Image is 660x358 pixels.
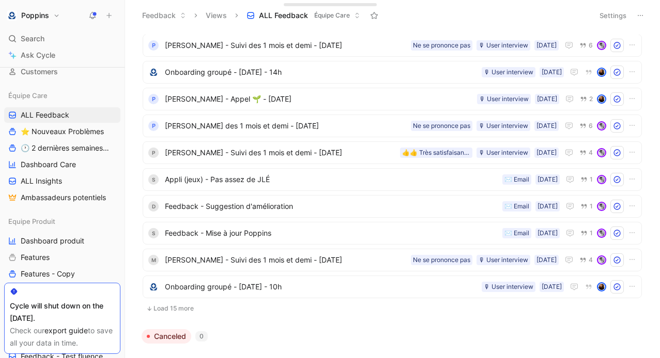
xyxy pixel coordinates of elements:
div: Cycle will shut down on the [DATE]. [10,300,115,324]
span: ⭐ Nouveaux Problèmes [21,126,104,137]
img: avatar [598,230,605,237]
img: avatar [598,256,605,264]
img: Poppins [7,10,17,21]
span: [PERSON_NAME] - Suivi des 1 mois et demi - [DATE] [165,147,396,159]
div: ✉️ Email [504,174,529,185]
a: logoOnboarding groupé - [DATE] - 10h[DATE]🎙 User interviewavatar [143,275,642,298]
img: avatar [598,69,605,76]
div: [DATE] [538,174,558,185]
a: Dashboard Care [4,157,120,172]
a: Ambassadeurs potentiels [4,190,120,205]
div: 🎙 User interview [479,121,528,131]
img: logo [148,282,159,292]
div: 🎙 User interview [479,255,528,265]
span: Equipe Produit [8,216,55,226]
div: Check our to save all your data in time. [10,324,115,349]
div: Ne se prononce pas [413,40,470,51]
div: Canceled0 [137,329,647,352]
span: [PERSON_NAME] des 1 mois et demi - [DATE] [165,120,407,132]
div: [DATE] [537,94,557,104]
div: M [148,255,159,265]
a: P[PERSON_NAME] - Suivi des 1 mois et demi - [DATE][DATE]🎙 User interview👍👍 Très satisfaisant (>= ... [143,141,642,164]
div: Équipe Care [4,88,120,103]
span: Canceled [154,331,186,341]
button: 6 [577,120,595,132]
button: PoppinsPoppins [4,8,63,23]
span: Feedback - Suggestion d'amélioration [165,200,498,213]
span: Features [21,252,50,263]
div: P [148,40,159,51]
span: Feedback - Mise à jour Poppins [165,227,498,239]
img: avatar [598,203,605,210]
span: 2 [589,96,593,102]
div: S [148,174,159,185]
a: 🕐 2 dernières semaines - Occurences [4,140,120,156]
div: 🎙 User interview [479,40,528,51]
div: 🎙 User interview [484,67,533,77]
span: 1 [590,176,593,183]
img: avatar [598,122,605,129]
div: 👍👍 Très satisfaisant (>= 4)) [402,148,470,158]
h1: Poppins [21,11,49,20]
button: 1 [578,174,595,185]
div: Ne se prononce pas [413,121,470,131]
div: 🎙 User interview [479,94,529,104]
div: Search [4,31,120,46]
a: logoOnboarding groupé - [DATE] - 14h[DATE]🎙 User interviewavatar [143,61,642,84]
img: avatar [598,283,605,290]
div: ✉️ Email [504,228,529,238]
a: M[PERSON_NAME] - Suivi des 1 mois et demi - [DATE][DATE]🎙 User interviewNe se prononce pas4avatar [143,249,642,271]
div: 🎙 User interview [484,282,533,292]
div: Ne se prononce pas [413,255,470,265]
span: [PERSON_NAME] - Appel 🌱 - [DATE] [165,93,473,105]
span: ALL Insights [21,176,62,186]
img: logo [148,67,159,77]
span: Features - Copy [21,269,75,279]
div: [DATE] [538,228,558,238]
button: 1 [578,201,595,212]
span: 1 [590,203,593,209]
span: Customers [21,67,58,77]
a: Dashboard produit [4,233,120,249]
span: Équipe Care [314,10,350,21]
button: 4 [577,147,595,158]
button: Load 15 more [143,302,642,315]
span: 6 [589,42,593,48]
div: P [148,121,159,131]
div: P [148,94,159,104]
button: 4 [577,254,595,266]
span: 4 [589,150,593,156]
button: ALL FeedbackÉquipe Care [242,8,365,23]
span: ALL Feedback [259,10,308,21]
button: Feedback [137,8,191,23]
div: P [148,148,159,158]
img: avatar [598,176,605,183]
div: [DATE] [536,40,557,51]
span: Dashboard produit [21,236,84,246]
div: [DATE] [536,121,557,131]
span: Équipe Care [8,90,48,101]
a: Features [4,250,120,265]
button: 2 [578,93,595,105]
a: DFeedback - Suggestion d'amélioration[DATE]✉️ Email1avatar [143,195,642,218]
div: 🎙 User interview [479,148,528,158]
a: ALL Insights [4,173,120,189]
span: ALL Feedback [21,110,69,120]
div: [DATE] [542,67,562,77]
div: D [148,201,159,211]
div: Equipe Produit [4,214,120,229]
div: [DATE] [538,201,558,211]
span: Onboarding groupé - [DATE] - 14h [165,66,478,78]
a: Ask Cycle [4,47,120,63]
span: Appli (jeux) - Pas assez de JLÉ [165,173,498,186]
span: 4 [589,257,593,263]
div: S [148,228,159,238]
div: [DATE] [536,255,557,265]
a: ⭐ Nouveaux Problèmes [4,124,120,139]
img: avatar [598,42,605,49]
div: ✉️ Email [504,201,529,211]
span: Dashboard Care [21,159,76,170]
span: 🕐 2 dernières semaines - Occurences [21,143,109,153]
img: avatar [598,95,605,103]
button: 6 [577,40,595,51]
